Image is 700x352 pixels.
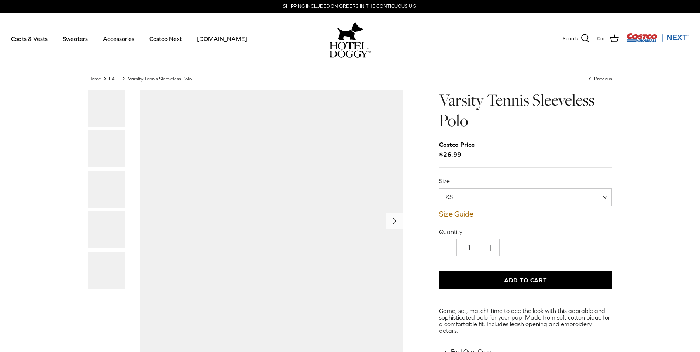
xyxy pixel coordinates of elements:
span: $26.99 [439,140,482,160]
input: Quantity [461,239,478,256]
span: XS [439,193,468,201]
a: [DOMAIN_NAME] [190,26,254,51]
h1: Varsity Tennis Sleeveless Polo [439,90,612,131]
a: Thumbnail Link [88,211,125,248]
a: Home [88,76,101,81]
button: Next [386,213,403,229]
a: Accessories [96,26,141,51]
a: Cart [597,34,619,44]
div: Costco Price [439,140,475,150]
img: hoteldoggycom [330,42,371,58]
nav: Breadcrumbs [88,75,612,82]
a: Varsity Tennis Sleeveless Polo [128,76,192,81]
a: Search [563,34,590,44]
a: Sweaters [56,26,94,51]
span: Cart [597,35,607,43]
img: Costco Next [626,33,689,42]
label: Quantity [439,228,612,236]
span: XS [439,188,612,206]
a: Thumbnail Link [88,252,125,289]
a: FALL [109,76,120,81]
a: Coats & Vests [4,26,54,51]
span: Previous [594,76,612,81]
a: Costco Next [143,26,189,51]
p: Game, set, match! Time to ace the look with this adorable and sophisticated polo for your pup. Ma... [439,307,612,334]
img: hoteldoggy.com [337,20,363,42]
label: Size [439,177,612,185]
button: Add to Cart [439,271,612,289]
a: hoteldoggy.com hoteldoggycom [330,20,371,58]
a: Thumbnail Link [88,130,125,167]
a: Previous [587,76,612,81]
a: Size Guide [439,210,612,218]
a: Visit Costco Next [626,38,689,43]
a: Thumbnail Link [88,90,125,127]
a: Thumbnail Link [88,171,125,208]
span: Search [563,35,578,43]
